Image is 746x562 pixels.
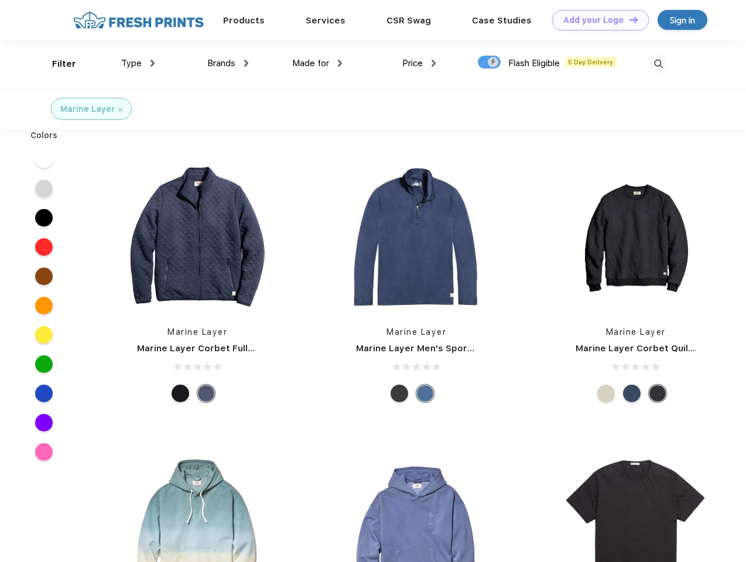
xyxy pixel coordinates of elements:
a: Marine Layer [167,327,227,337]
div: Add your Logo [563,15,624,25]
div: Navy Heather [623,385,641,402]
div: Deep Denim [416,385,434,402]
img: desktop_search.svg [649,54,668,74]
a: Products [223,15,265,26]
a: Sign in [658,10,707,30]
div: Marine Layer [60,103,115,115]
img: func=resize&h=266 [338,159,494,314]
div: Charcoal [391,385,408,402]
a: Services [306,15,345,26]
span: 5 Day Delivery [564,57,617,67]
img: dropdown.png [432,60,436,67]
img: dropdown.png [150,60,155,67]
img: func=resize&h=266 [119,159,275,314]
span: Price [402,58,423,68]
span: Made for [292,58,329,68]
div: Filter [52,57,76,71]
div: Oat Heather [597,385,615,402]
a: CSR Swag [386,15,431,26]
img: dropdown.png [338,60,342,67]
span: Type [121,58,142,68]
span: Flash Eligible [508,58,560,68]
span: Brands [207,58,235,68]
div: Charcoal [649,385,666,402]
img: filter_cancel.svg [118,108,122,112]
img: DT [629,16,638,23]
a: Marine Layer Men's Sport Quarter Zip [356,343,526,354]
div: Sign in [670,13,695,27]
div: Navy [197,385,215,402]
a: Marine Layer Corbet Full-Zip Jacket [137,343,299,354]
div: Black [172,385,189,402]
a: Marine Layer [606,327,666,337]
div: Colors [22,129,67,142]
img: func=resize&h=266 [558,159,714,314]
img: dropdown.png [244,60,248,67]
img: fo%20logo%202.webp [70,10,207,30]
a: Marine Layer [386,327,446,337]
